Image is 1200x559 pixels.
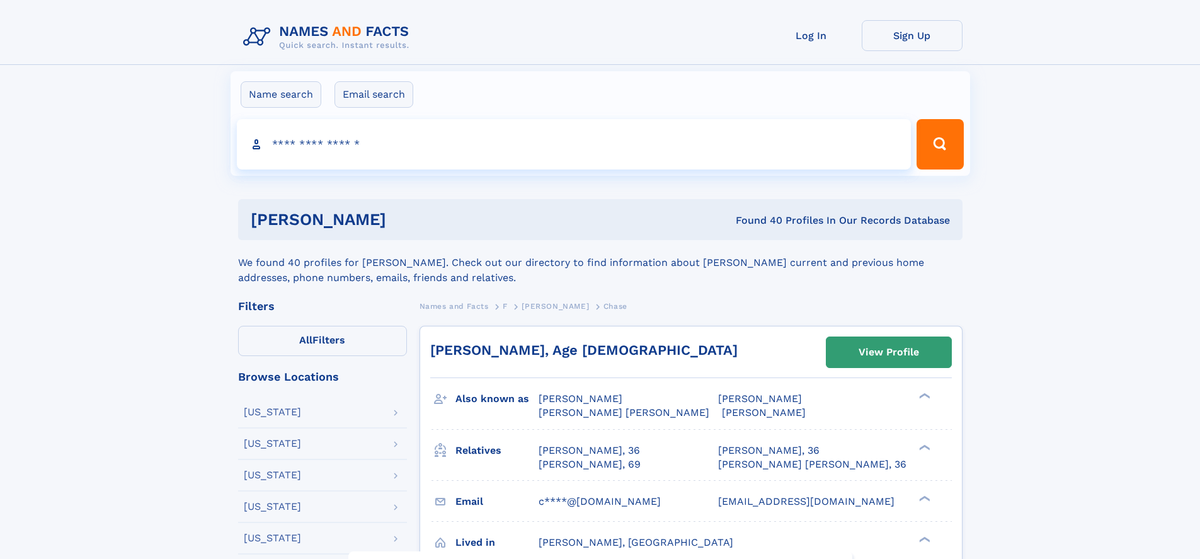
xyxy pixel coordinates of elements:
a: Log In [761,20,862,51]
input: search input [237,119,911,170]
h3: Relatives [455,440,539,461]
span: [PERSON_NAME], [GEOGRAPHIC_DATA] [539,536,733,548]
label: Email search [334,81,413,108]
div: ❯ [916,392,931,400]
span: All [299,334,312,346]
div: ❯ [916,494,931,502]
div: Browse Locations [238,371,407,383]
div: [US_STATE] [244,502,301,512]
a: View Profile [826,337,951,367]
div: ❯ [916,443,931,451]
label: Name search [241,81,321,108]
h3: Email [455,491,539,512]
div: We found 40 profiles for [PERSON_NAME]. Check out our directory to find information about [PERSON... [238,240,963,285]
a: [PERSON_NAME], 69 [539,458,641,471]
span: [PERSON_NAME] [718,393,802,405]
label: Filters [238,326,407,356]
div: [US_STATE] [244,439,301,449]
a: Names and Facts [420,298,489,314]
button: Search Button [917,119,963,170]
span: [PERSON_NAME] [722,406,806,418]
a: [PERSON_NAME] [PERSON_NAME], 36 [718,458,906,471]
div: Found 40 Profiles In Our Records Database [561,214,950,228]
div: ❯ [916,535,931,543]
a: [PERSON_NAME] [522,298,589,314]
span: [PERSON_NAME] [539,393,622,405]
span: [EMAIL_ADDRESS][DOMAIN_NAME] [718,495,894,507]
img: Logo Names and Facts [238,20,420,54]
span: [PERSON_NAME] [PERSON_NAME] [539,406,709,418]
div: View Profile [859,338,919,367]
div: [US_STATE] [244,470,301,480]
a: [PERSON_NAME], 36 [718,444,820,458]
a: Sign Up [862,20,963,51]
a: [PERSON_NAME], 36 [539,444,640,458]
span: F [503,302,508,311]
h1: [PERSON_NAME] [251,212,561,228]
a: [PERSON_NAME], Age [DEMOGRAPHIC_DATA] [430,342,738,358]
a: F [503,298,508,314]
h3: Lived in [455,532,539,553]
div: [US_STATE] [244,533,301,543]
h3: Also known as [455,388,539,410]
span: [PERSON_NAME] [522,302,589,311]
div: [US_STATE] [244,407,301,417]
span: Chase [603,302,627,311]
div: Filters [238,301,407,312]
